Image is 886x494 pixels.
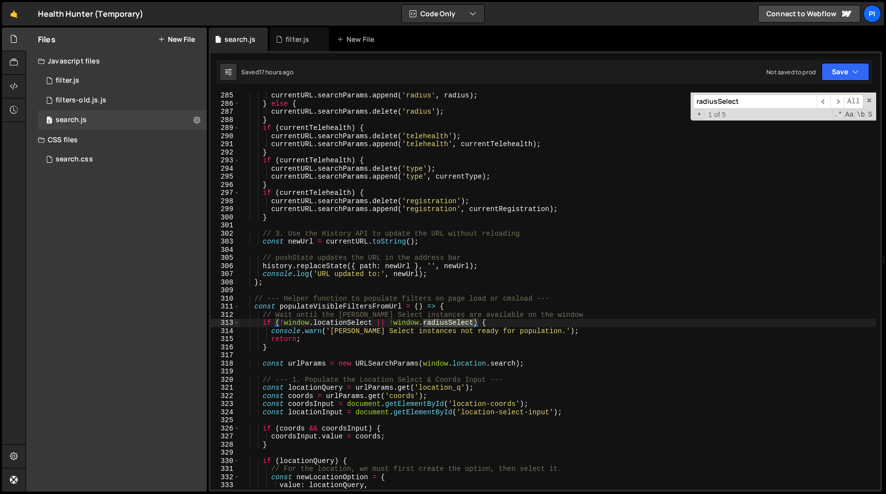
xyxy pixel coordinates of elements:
[211,311,240,319] div: 312
[211,156,240,165] div: 293
[211,319,240,327] div: 313
[211,368,240,376] div: 319
[211,335,240,343] div: 315
[758,5,860,23] a: Connect to Webflow
[211,351,240,360] div: 317
[211,343,240,352] div: 316
[211,214,240,222] div: 300
[38,91,207,110] div: 16494/45764.js
[211,189,240,197] div: 297
[211,140,240,149] div: 291
[211,92,240,100] div: 285
[211,221,240,230] div: 301
[844,94,863,109] span: Alt-Enter
[241,68,293,76] div: Saved
[830,94,844,109] span: ​
[693,94,817,109] input: Search for
[211,432,240,441] div: 327
[211,197,240,206] div: 298
[211,360,240,368] div: 318
[211,108,240,116] div: 287
[211,230,240,238] div: 302
[56,116,87,124] div: search.js
[211,384,240,392] div: 321
[259,68,293,76] div: 17 hours ago
[211,303,240,311] div: 311
[38,8,143,20] div: Health Hunter (Temporary)
[833,110,843,120] span: RegExp Search
[211,270,240,278] div: 307
[211,238,240,246] div: 303
[211,400,240,408] div: 323
[211,441,240,449] div: 328
[694,110,704,119] span: Toggle Replace mode
[211,481,240,490] div: 333
[211,473,240,482] div: 332
[211,278,240,287] div: 308
[211,408,240,417] div: 324
[2,2,26,26] a: 🤙
[56,155,93,164] div: search.css
[211,286,240,295] div: 309
[38,34,56,45] h2: Files
[211,416,240,425] div: 325
[211,262,240,271] div: 306
[211,132,240,141] div: 290
[38,110,207,130] div: 16494/45041.js
[211,465,240,473] div: 331
[56,76,79,85] div: filter.js
[26,130,207,150] div: CSS files
[855,110,866,120] span: Whole Word Search
[211,124,240,132] div: 289
[402,5,484,23] button: Code Only
[211,173,240,181] div: 295
[211,425,240,433] div: 326
[211,392,240,401] div: 322
[211,457,240,465] div: 330
[211,327,240,336] div: 314
[211,116,240,124] div: 288
[844,110,854,120] span: CaseSensitive Search
[211,376,240,384] div: 320
[38,150,207,169] div: 16494/45743.css
[211,254,240,262] div: 305
[26,51,207,71] div: Javascript files
[56,96,106,105] div: filters-old.js.js
[863,5,881,23] a: Pi
[158,35,195,43] button: New File
[224,34,255,44] div: search.js
[211,205,240,214] div: 299
[211,100,240,108] div: 286
[285,34,309,44] div: filter.js
[211,181,240,189] div: 296
[817,94,830,109] span: ​
[38,71,207,91] div: 16494/44708.js
[46,117,52,125] span: 0
[211,449,240,457] div: 329
[766,68,816,76] div: Not saved to prod
[704,111,730,119] span: 1 of 5
[337,34,378,44] div: New File
[867,110,873,120] span: Search In Selection
[822,63,869,81] button: Save
[211,165,240,173] div: 294
[211,246,240,254] div: 304
[211,149,240,157] div: 292
[211,295,240,303] div: 310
